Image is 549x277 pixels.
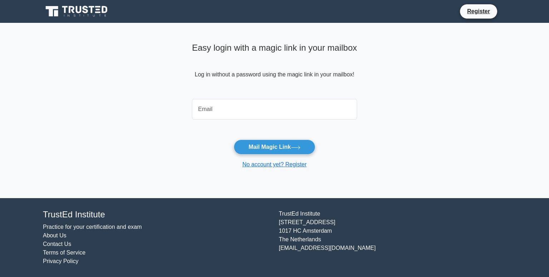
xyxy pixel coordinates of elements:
input: Email [192,99,357,120]
h4: TrustEd Institute [43,210,270,220]
h4: Easy login with a magic link in your mailbox [192,43,357,53]
a: Register [463,7,494,16]
a: About Us [43,232,66,238]
a: Contact Us [43,241,71,247]
div: Log in without a password using the magic link in your mailbox! [192,40,357,96]
a: Terms of Service [43,250,85,256]
button: Mail Magic Link [234,140,315,155]
div: TrustEd Institute [STREET_ADDRESS] 1017 HC Amsterdam The Netherlands [EMAIL_ADDRESS][DOMAIN_NAME] [274,210,510,266]
a: Privacy Policy [43,258,79,264]
a: No account yet? Register [242,161,307,167]
a: Practice for your certification and exam [43,224,142,230]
